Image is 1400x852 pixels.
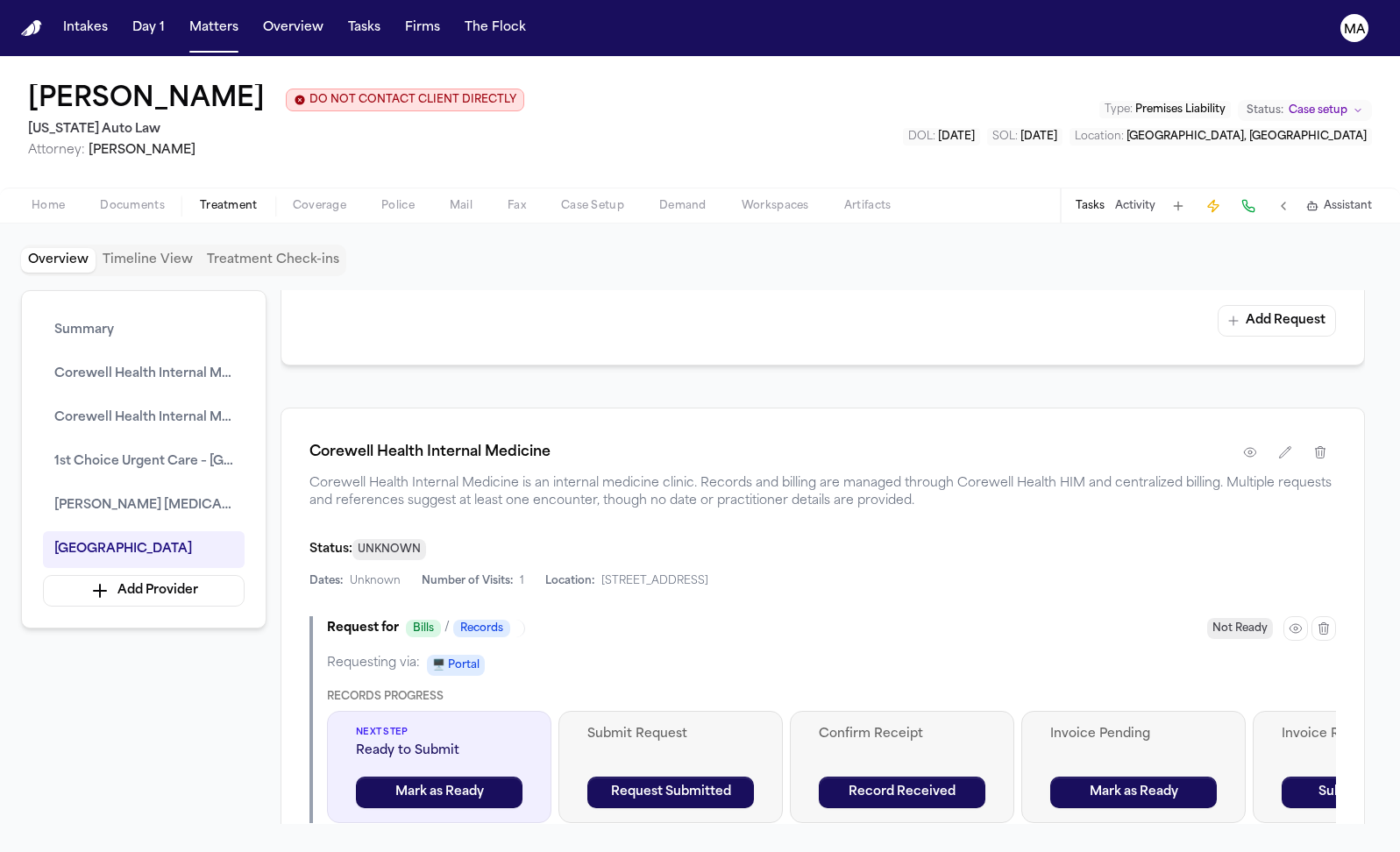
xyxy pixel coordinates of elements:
[327,655,420,676] span: Requesting via:
[1115,199,1155,213] button: Activity
[182,12,245,44] button: Matters
[659,199,707,213] span: Demand
[286,89,524,111] button: Edit client contact restriction
[987,128,1062,146] button: Edit SOL: 2027-07-16
[356,777,522,808] button: Mark as Ready
[453,620,510,637] span: Records
[903,128,980,146] button: Edit DOL: 2025-07-16
[742,199,809,213] span: Workspaces
[309,475,1336,510] span: Corewell Health Internal Medicine is an internal medicine clinic. Records and billing are managed...
[1126,131,1367,142] span: [GEOGRAPHIC_DATA], [GEOGRAPHIC_DATA]
[309,442,551,463] h1: Corewell Health Internal Medicine
[381,199,415,213] span: Police
[458,12,533,44] button: The Flock
[28,119,524,140] h2: [US_STATE] Auto Law
[341,12,387,44] button: Tasks
[1324,199,1372,213] span: Assistant
[1020,131,1057,142] span: [DATE]
[587,726,754,743] span: Submit Request
[908,131,935,142] span: DOL :
[43,356,245,393] button: Corewell Health Internal Medicine – [GEOGRAPHIC_DATA]
[1135,104,1226,115] span: Premises Liability
[21,248,96,273] button: Overview
[587,777,754,808] button: Request Submitted
[125,12,172,44] button: Day 1
[350,574,401,588] span: Unknown
[309,574,343,588] span: Dates:
[1201,194,1226,218] button: Create Immediate Task
[200,199,258,213] span: Treatment
[309,93,516,107] span: DO NOT CONTACT CLIENT DIRECTLY
[43,487,245,524] button: [PERSON_NAME] [MEDICAL_DATA]
[1289,103,1347,117] span: Case setup
[89,144,195,157] span: [PERSON_NAME]
[1236,194,1261,218] button: Make a Call
[1247,103,1283,117] span: Status:
[561,199,624,213] span: Case Setup
[28,84,265,116] button: Edit matter name
[327,620,399,637] span: Request for
[309,543,352,556] span: Status:
[1207,618,1273,639] span: Not Ready
[352,539,426,560] span: UNKNOWN
[1099,101,1231,118] button: Edit Type: Premises Liability
[545,574,594,588] span: Location:
[520,574,524,588] span: 1
[406,620,441,637] span: Bills
[356,742,522,760] span: Ready to Submit
[100,199,165,213] span: Documents
[1076,199,1105,213] button: Tasks
[96,248,200,273] button: Timeline View
[938,131,975,142] span: [DATE]
[1050,777,1217,808] button: Mark as Ready
[1075,131,1124,142] span: Location :
[200,248,346,273] button: Treatment Check-ins
[601,574,708,588] span: [STREET_ADDRESS]
[992,131,1018,142] span: SOL :
[508,199,526,213] span: Fax
[398,12,447,44] button: Firms
[844,199,892,213] span: Artifacts
[1238,100,1372,121] button: Change status from Case setup
[43,444,245,480] button: 1st Choice Urgent Care – [GEOGRAPHIC_DATA]
[256,12,330,44] button: Overview
[444,620,450,637] span: /
[450,199,473,213] span: Mail
[21,20,42,37] img: Finch Logo
[28,84,265,116] h1: [PERSON_NAME]
[1166,194,1190,218] button: Add Task
[427,655,485,676] span: 🖥️ Portal
[356,726,522,739] span: Next Step
[819,777,985,808] button: Record Received
[21,20,42,37] a: Home
[1050,726,1217,743] span: Invoice Pending
[293,199,346,213] span: Coverage
[1070,128,1372,146] button: Edit Location: Southfield, MI
[56,12,115,44] button: Intakes
[43,312,245,349] button: Summary
[43,575,245,607] button: Add Provider
[1218,305,1336,337] button: Add Request
[32,199,65,213] span: Home
[28,144,85,157] span: Attorney:
[1105,104,1133,115] span: Type :
[422,574,513,588] span: Number of Visits:
[43,400,245,437] button: Corewell Health Internal Medicine
[1306,199,1372,213] button: Assistant
[819,726,985,743] span: Confirm Receipt
[327,692,444,702] span: Records Progress
[43,531,245,568] button: [GEOGRAPHIC_DATA]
